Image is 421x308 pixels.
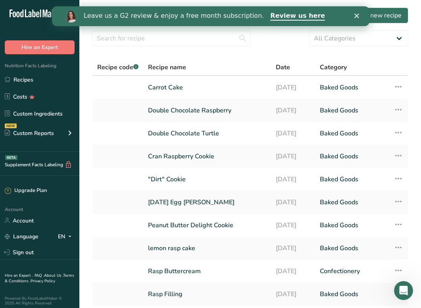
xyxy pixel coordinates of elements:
[320,194,384,211] a: Baked Goods
[5,187,47,195] div: Upgrade Plan
[342,8,408,23] button: Add new recipe
[97,63,138,72] span: Recipe code
[5,273,74,284] a: Terms & Conditions .
[5,40,75,54] button: Hire an Expert
[148,286,266,302] a: Rasp Filling
[5,230,38,243] a: Language
[320,217,384,234] a: Baked Goods
[5,124,17,128] div: NEW
[148,102,266,119] a: Double Chocolate Raspberry
[148,240,266,257] a: lemon rasp cake
[52,6,369,26] iframe: Intercom live chat banner
[320,171,384,188] a: Baked Goods
[276,194,311,211] a: [DATE]
[320,240,384,257] a: Baked Goods
[148,63,186,72] span: Recipe name
[320,79,384,96] a: Baked Goods
[44,273,63,278] a: About Us .
[276,171,311,188] a: [DATE]
[5,129,54,137] div: Custom Reports
[320,102,384,119] a: Baked Goods
[5,296,75,306] div: Powered By FoodLabelMaker © 2025 All Rights Reserved
[348,11,402,20] div: Add new recipe
[276,63,290,72] span: Date
[5,155,17,160] div: BETA
[276,240,311,257] a: [DATE]
[302,7,310,12] div: Close
[148,125,266,142] a: Double Chocolate Turtle
[276,102,311,119] a: [DATE]
[148,194,266,211] a: [DATE] Egg [PERSON_NAME]
[31,278,55,284] a: Privacy Policy
[148,79,266,96] a: Carrot Cake
[276,79,311,96] a: [DATE]
[276,263,311,279] a: [DATE]
[320,286,384,302] a: Baked Goods
[320,263,384,279] a: Confectionery
[276,125,311,142] a: [DATE]
[394,281,413,300] iframe: Intercom live chat
[276,217,311,234] a: [DATE]
[276,286,311,302] a: [DATE]
[148,263,266,279] a: Rasp Buttercream
[92,30,251,46] input: Search for recipe
[320,148,384,165] a: Baked Goods
[276,148,311,165] a: [DATE]
[35,273,44,278] a: FAQ .
[320,63,347,72] span: Category
[148,148,266,165] a: Cran Raspberry Cookie
[5,273,33,278] a: Hire an Expert .
[148,217,266,234] a: Peanut Butter Delight Cookie
[320,125,384,142] a: Baked Goods
[58,232,75,241] div: EN
[148,171,266,188] a: "Dirt" Cookie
